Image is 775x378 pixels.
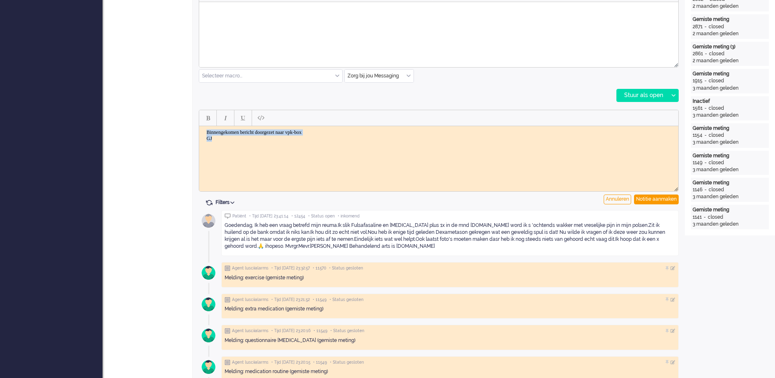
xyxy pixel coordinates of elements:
div: Notitie aanmaken [634,195,679,204]
img: avatar [198,325,219,346]
div: closed [709,159,724,166]
span: • Tijd [DATE] 23:41:14 [249,213,289,219]
div: Gemiste meting [693,70,767,77]
div: - [702,77,709,84]
div: - [702,186,709,193]
div: - [702,159,709,166]
img: avatar [198,294,219,315]
div: - [702,132,709,139]
div: closed [709,105,724,112]
div: Resize [671,60,678,67]
span: • 11549 [314,328,327,334]
div: closed [709,23,724,30]
div: Resize [671,184,678,191]
div: Annuleren [604,195,631,204]
button: Italic [218,111,232,125]
div: closed [709,50,725,57]
div: 3 maanden geleden [693,112,767,119]
div: Melding: medication routine (gemiste meting) [225,368,675,375]
div: 2 maanden geleden [693,3,767,10]
span: • Status gesloten [329,265,363,271]
span: Agent lusciialarms [232,328,268,334]
div: Gemiste meting (3) [693,43,767,50]
div: 2871 [693,23,702,30]
span: • Status open [308,213,335,219]
span: Agent lusciialarms [232,360,268,365]
div: Gemiste meting [693,152,767,159]
span: • 11549 [313,360,327,365]
div: Melding: extra medication (gemiste meting) [225,306,675,312]
iframe: Rich Text Area [199,126,678,184]
img: ic_note_grey.svg [225,265,230,271]
span: • inkomend [338,213,359,219]
iframe: Rich Text Area [199,2,678,60]
img: avatar [198,211,219,231]
img: ic_note_grey.svg [225,297,230,303]
div: - [703,50,709,57]
button: Bold [201,111,215,125]
div: 1149 [693,159,702,166]
div: Stuur als open [617,89,668,102]
img: avatar [198,263,219,283]
div: 3 maanden geleden [693,85,767,92]
div: 1915 [693,77,702,84]
div: 1561 [693,105,702,112]
div: closed [709,77,724,84]
span: • Status gesloten [330,297,364,303]
div: closed [709,186,724,193]
button: Paste plain text [254,111,268,125]
span: • Tijd [DATE] 23:20:16 [271,328,311,334]
div: 1146 [693,186,702,193]
div: Gemiste meting [693,16,767,23]
div: Gemiste meting [693,179,767,186]
span: • 11549 [313,297,327,303]
span: Patiënt [232,213,246,219]
div: - [702,23,709,30]
div: 3 maanden geleden [693,139,767,146]
div: Melding: exercise (gemiste meting) [225,274,675,281]
div: 3 maanden geleden [693,193,767,200]
img: ic_note_grey.svg [225,328,230,334]
div: - [702,105,709,112]
div: Goedendag, Ik heb een vraag betrefd mijn reuma.Ik slik Fulsafasaline en [MEDICAL_DATA] plus 1x in... [225,222,675,250]
div: closed [708,214,723,221]
span: Filters [216,199,237,205]
div: 3 maanden geleden [693,221,767,228]
span: • 12454 [291,213,305,219]
button: Underline [236,111,250,125]
div: 1141 [693,214,702,221]
div: 2 maanden geleden [693,30,767,37]
span: Agent lusciialarms [232,297,268,303]
img: ic_note_grey.svg [225,360,230,365]
span: Agent lusciialarms [232,265,268,271]
span: • Tijd [DATE] 23:32:57 [271,265,310,271]
span: • Status gesloten [330,328,364,334]
div: - [702,214,708,221]
img: avatar [198,357,219,377]
span: • Status gesloten [330,360,364,365]
span: • 11570 [313,265,326,271]
div: 1154 [693,132,702,139]
span: • Tijd [DATE] 23:21:52 [271,297,310,303]
div: Melding: questionnaire [MEDICAL_DATA] (gemiste meting) [225,337,675,344]
div: 2861 [693,50,703,57]
img: ic_chat_grey.svg [225,213,231,219]
div: closed [709,132,724,139]
div: Gemiste meting [693,125,767,132]
div: Gemiste meting [693,206,767,213]
div: Inactief [693,98,767,105]
div: 2 maanden geleden [693,57,767,64]
div: 3 maanden geleden [693,166,767,173]
span: • Tijd [DATE] 23:20:15 [271,360,310,365]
